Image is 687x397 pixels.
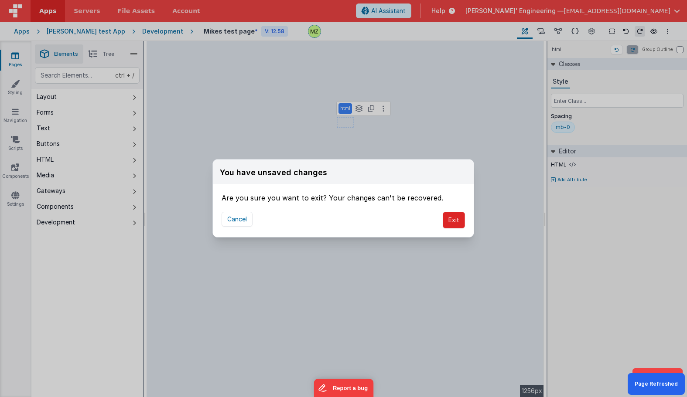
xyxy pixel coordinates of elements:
[443,212,465,228] button: Exit
[314,379,373,397] iframe: Marker.io feedback button
[222,212,253,227] button: Cancel
[632,368,683,384] button: Dev Tools
[222,184,465,203] div: Are you sure you want to exit? Your changes can't be recovered.
[220,166,327,179] div: You have unsaved changes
